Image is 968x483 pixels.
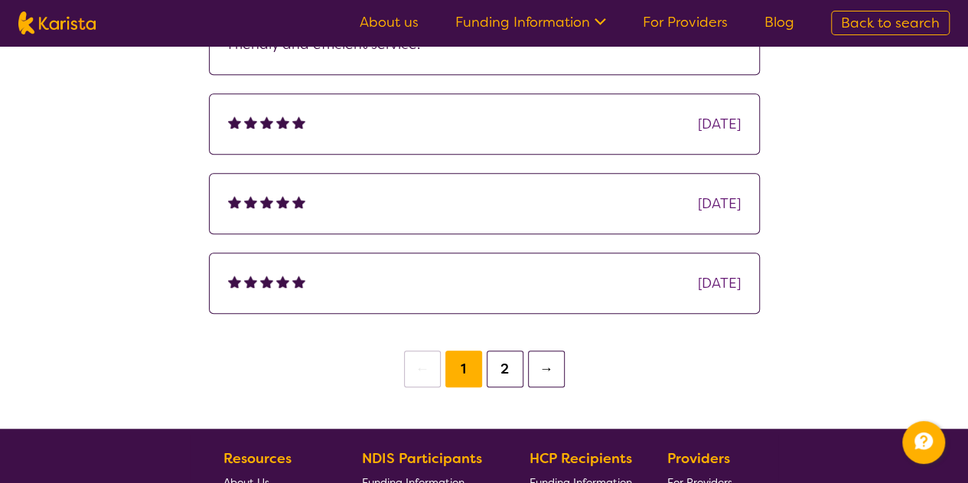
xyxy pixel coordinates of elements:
[260,195,273,208] img: fullstar
[643,13,728,31] a: For Providers
[698,113,741,135] div: [DATE]
[276,195,289,208] img: fullstar
[228,116,241,129] img: fullstar
[455,13,606,31] a: Funding Information
[362,449,482,468] b: NDIS Participants
[18,11,96,34] img: Karista logo
[698,272,741,295] div: [DATE]
[244,275,257,288] img: fullstar
[260,275,273,288] img: fullstar
[276,116,289,129] img: fullstar
[276,275,289,288] img: fullstar
[667,449,730,468] b: Providers
[292,275,305,288] img: fullstar
[831,11,950,35] a: Back to search
[223,449,292,468] b: Resources
[528,351,565,387] button: →
[445,351,482,387] button: 1
[360,13,419,31] a: About us
[244,195,257,208] img: fullstar
[902,421,945,464] button: Channel Menu
[228,275,241,288] img: fullstar
[529,449,631,468] b: HCP Recipients
[292,195,305,208] img: fullstar
[260,116,273,129] img: fullstar
[244,116,257,129] img: fullstar
[764,13,794,31] a: Blog
[487,351,523,387] button: 2
[404,351,441,387] button: ←
[698,192,741,215] div: [DATE]
[292,116,305,129] img: fullstar
[841,14,940,32] span: Back to search
[228,195,241,208] img: fullstar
